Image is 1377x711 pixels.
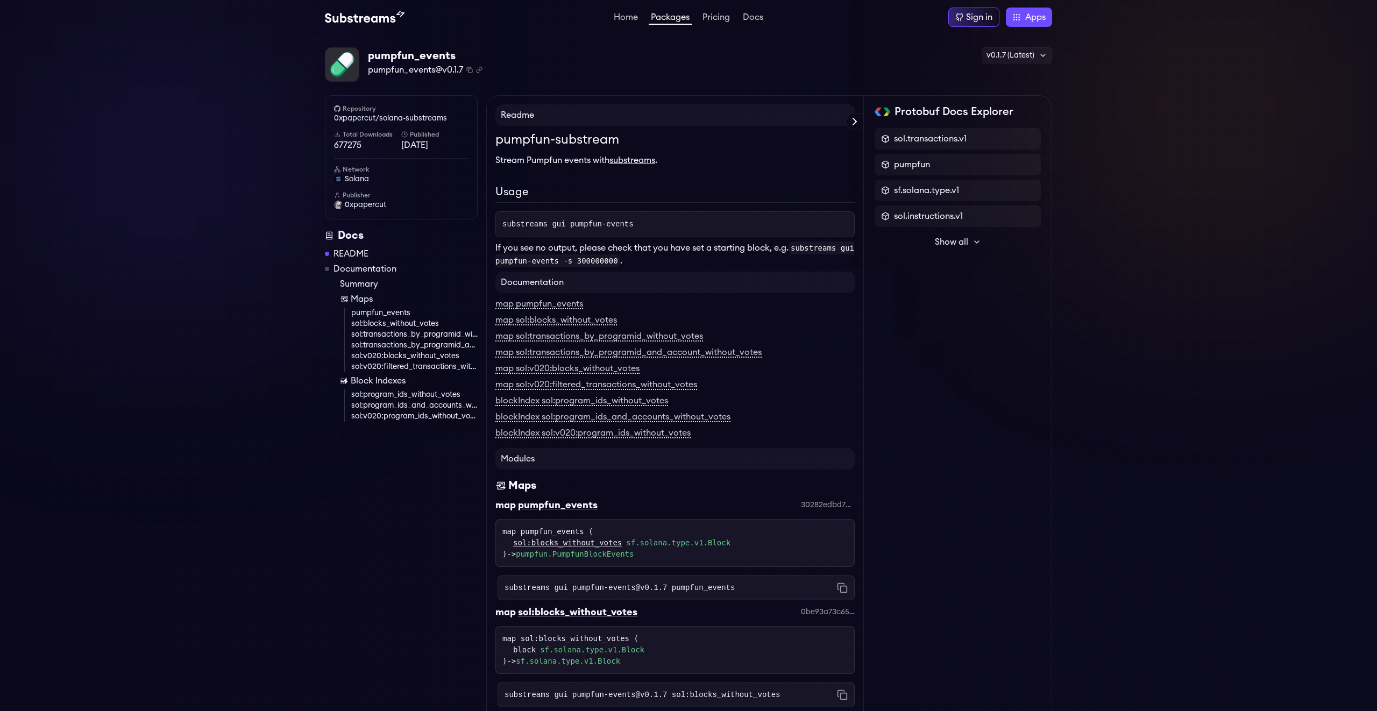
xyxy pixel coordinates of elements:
a: blockIndex sol:program_ids_and_accounts_without_votes [495,413,730,422]
img: Substream's logo [325,11,404,24]
div: v0.1.7 (Latest) [982,47,1052,63]
a: map sol:v020:blocks_without_votes [495,364,640,374]
h2: Protobuf Docs Explorer [895,104,1013,119]
div: map sol:blocks_without_votes ( ) [502,633,848,667]
a: sf.solana.type.v1.Block [540,644,644,656]
div: Docs [325,228,478,243]
div: map [495,605,516,620]
a: Pricing [700,13,732,24]
a: sol:v020:blocks_without_votes [351,351,478,361]
span: 0xpapercut [345,200,386,210]
a: sol:v020:filtered_transactions_without_votes [351,361,478,372]
span: substreams gui pumpfun-events [502,220,634,229]
a: blockIndex sol:v020:program_ids_without_votes [495,429,691,438]
a: Home [612,13,640,24]
a: sol:program_ids_without_votes [351,389,478,400]
a: sol:v020:program_ids_without_votes [351,411,478,422]
p: If you see no output, please check that you have set a starting block, e.g. . [495,241,855,267]
div: Sign in [966,11,992,24]
div: Maps [508,478,536,493]
a: pumpfun_events [351,308,478,318]
p: Stream Pumpfun events with . [495,154,855,167]
span: [DATE] [401,139,469,152]
span: sol.transactions.v1 [894,132,967,145]
a: sf.solana.type.v1.Block [626,537,730,549]
button: Copy command to clipboard [837,689,848,700]
div: 30282edbd7addfe081170e3eb2c6de1539127a0a [801,500,855,510]
img: Maps icon [495,478,506,493]
a: Summary [340,278,478,290]
h6: Total Downloads [334,130,401,139]
img: Protobuf [875,108,890,116]
div: sol:blocks_without_votes [518,605,637,620]
button: Copy package name and version [466,67,473,73]
a: 0xpapercut [334,200,469,210]
span: pumpfun [894,158,930,171]
div: pumpfun_events [368,48,482,63]
a: 0xpapercut/solana-substreams [334,113,469,124]
span: pumpfun_events@v0.1.7 [368,63,463,76]
a: Docs [741,13,765,24]
code: substreams gui pumpfun-events@v0.1.7 sol:blocks_without_votes [505,689,780,700]
img: Map icon [340,295,349,303]
a: Block Indexes [340,374,478,387]
h4: Readme [495,104,855,126]
span: solana [345,174,369,184]
a: map sol:blocks_without_votes [495,316,617,325]
code: substreams gui pumpfun-events@v0.1.7 pumpfun_events [505,582,735,593]
button: Copy command to clipboard [837,582,848,593]
a: Maps [340,293,478,305]
a: blockIndex sol:program_ids_without_votes [495,396,668,406]
span: -> [507,550,634,558]
h6: Network [334,165,469,174]
div: map [495,497,516,513]
a: map sol:v020:filtered_transactions_without_votes [495,380,697,390]
a: sol:transactions_by_programid_and_account_without_votes [351,340,478,351]
h4: Modules [495,448,855,470]
span: -> [507,657,620,665]
h6: Published [401,130,469,139]
span: sf.solana.type.v1 [894,184,959,197]
a: sol:program_ids_and_accounts_without_votes [351,400,478,411]
button: Show all [875,231,1041,253]
a: map pumpfun_events [495,300,583,309]
span: 677275 [334,139,401,152]
code: substreams gui pumpfun-events -s 300000000 [495,241,854,267]
a: sol:blocks_without_votes [513,537,622,549]
img: Package Logo [325,48,359,81]
a: README [333,247,368,260]
a: Sign in [948,8,999,27]
img: Block Index icon [340,376,349,385]
div: 0be93a73c65aa8ec2de4b1a47209edeea493ff29 [801,607,855,617]
a: map sol:transactions_by_programid_without_votes [495,332,703,342]
span: Apps [1025,11,1046,24]
a: map sol:transactions_by_programid_and_account_without_votes [495,348,762,358]
a: substreams [609,156,655,165]
button: Copy .spkg link to clipboard [476,67,482,73]
div: pumpfun_events [518,497,598,513]
div: block [513,644,848,656]
span: sol.instructions.v1 [894,210,963,223]
a: sol:transactions_by_programid_without_votes [351,329,478,340]
a: Packages [649,13,692,25]
img: github [334,105,340,112]
h6: Publisher [334,191,469,200]
a: Documentation [333,262,396,275]
h4: Documentation [495,272,855,293]
a: pumpfun.PumpfunBlockEvents [516,550,634,558]
a: sol:blocks_without_votes [351,318,478,329]
span: Show all [935,236,968,248]
h1: pumpfun-substream [495,130,855,150]
div: map pumpfun_events ( ) [502,526,848,560]
h2: Usage [495,184,855,203]
a: solana [334,174,469,184]
img: User Avatar [334,201,343,209]
h6: Repository [334,104,469,113]
img: solana [334,175,343,183]
a: sf.solana.type.v1.Block [516,657,620,665]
